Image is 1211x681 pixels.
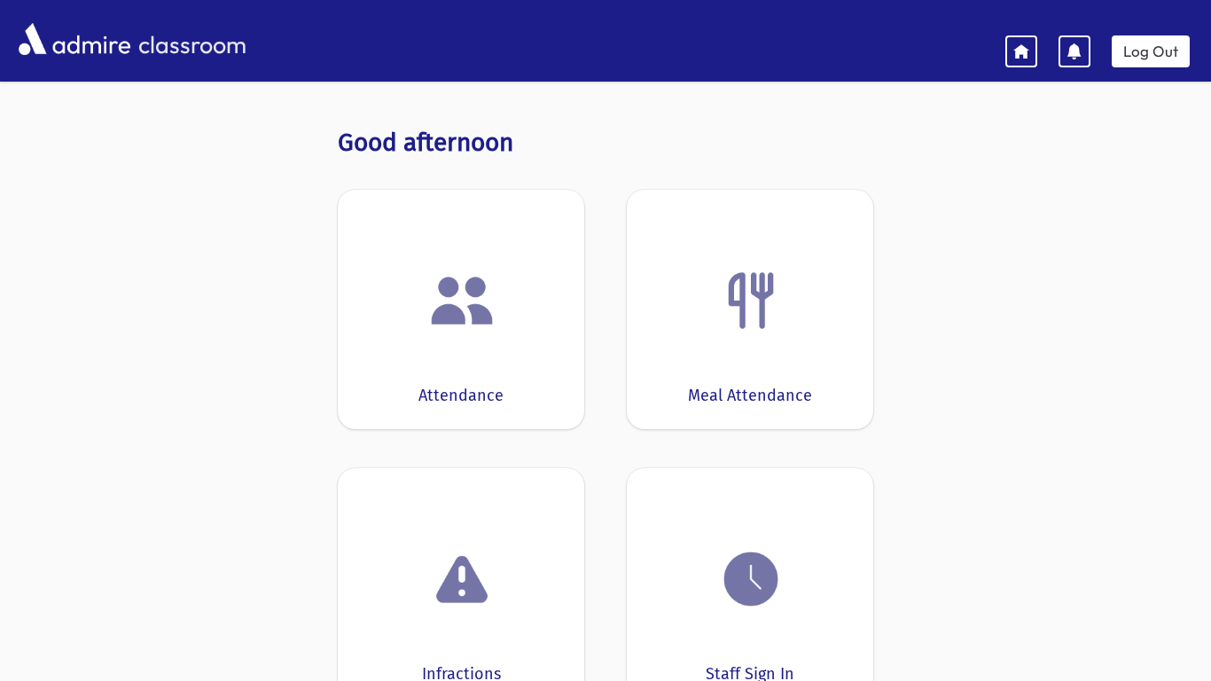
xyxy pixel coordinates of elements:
[428,549,496,616] img: exclamation.png
[717,545,785,613] img: clock.png
[1112,35,1190,67] a: Log Out
[418,384,504,408] div: Attendance
[338,128,873,158] h3: Good afternoon
[135,16,246,63] span: classroom
[717,267,785,334] img: Fork.png
[14,19,135,59] img: AdmirePro
[428,267,496,334] img: users.png
[688,384,812,408] div: Meal Attendance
